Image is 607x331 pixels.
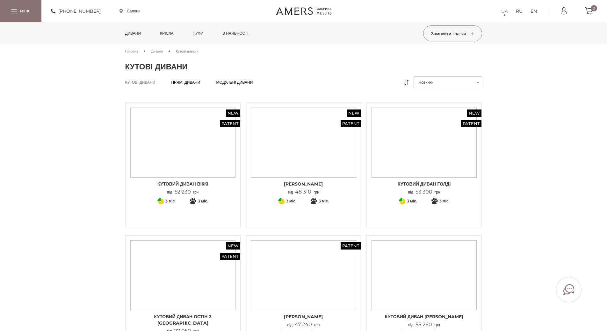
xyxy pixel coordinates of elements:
p: від грн [408,322,440,328]
span: [PERSON_NAME] [251,181,356,187]
p: від грн [287,322,320,328]
a: Patent Кутовий Диван ДЖЕММА Кутовий Диван ДЖЕММА [PERSON_NAME] від47 240грн [251,240,356,328]
a: EN [531,7,537,15]
a: в наявності [218,22,253,45]
button: Новинки [414,76,482,88]
span: 3 міс. [165,197,176,205]
span: Patent [220,253,240,260]
span: Кутовий диван ВІККІ [130,181,236,187]
p: від грн [408,189,440,195]
span: 3 міс. [198,197,208,205]
a: New Patent Кутовий диван ГОЛДІ Кутовий диван ГОЛДІ Кутовий диван ГОЛДІ від53 300грн [372,108,477,195]
a: Дивани [151,48,163,54]
span: 3 міс. [319,197,329,205]
a: Салони [119,8,141,14]
span: Patent [341,120,361,127]
span: New [226,242,240,250]
span: 52 230 [172,189,193,195]
a: [PHONE_NUMBER] [51,7,101,15]
span: Кутовий диван ОСТІН з [GEOGRAPHIC_DATA] [130,313,236,326]
span: Дивани [151,49,163,53]
a: New Patent Кутовий диван ВІККІ Кутовий диван ВІККІ Кутовий диван ВІККІ від52 230грн [130,108,236,195]
span: 47 240 [293,321,314,327]
span: [PERSON_NAME] [251,313,356,320]
span: 3 міс. [286,197,296,205]
span: Patent [220,120,240,127]
span: 55 260 [413,321,434,327]
a: Прямі дивани [171,80,200,85]
span: 53 300 [413,189,435,195]
span: 48 310 [293,189,314,195]
a: Пуфи [188,22,208,45]
span: New [347,109,361,117]
a: Кутовий диван Софія Кутовий диван Софія Кутовий диван [PERSON_NAME] від55 260грн [372,240,477,328]
span: New [467,109,481,117]
a: RU [516,7,523,15]
button: Замовити зразки [423,25,482,41]
span: New [226,109,240,117]
span: 3 міс. [439,197,450,205]
a: Дивани [120,22,146,45]
span: 0 [591,5,597,11]
p: від грн [288,189,319,195]
a: Головна [125,48,139,54]
span: Головна [125,49,139,53]
span: Кутовий диван [PERSON_NAME] [372,313,477,320]
a: New Patent Кутовий Диван Грейсі Кутовий Диван Грейсі [PERSON_NAME] від48 310грн [251,108,356,195]
span: Кутовий диван ГОЛДІ [372,181,477,187]
h1: Кутові дивани [125,62,482,72]
p: від грн [167,189,199,195]
span: Замовити зразки [431,31,474,37]
a: Модульні дивани [216,80,253,85]
span: Patent [341,242,361,250]
span: 3 міс. [407,197,417,205]
a: UA [501,7,508,15]
span: Patent [461,120,481,127]
a: Крісла [155,22,178,45]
